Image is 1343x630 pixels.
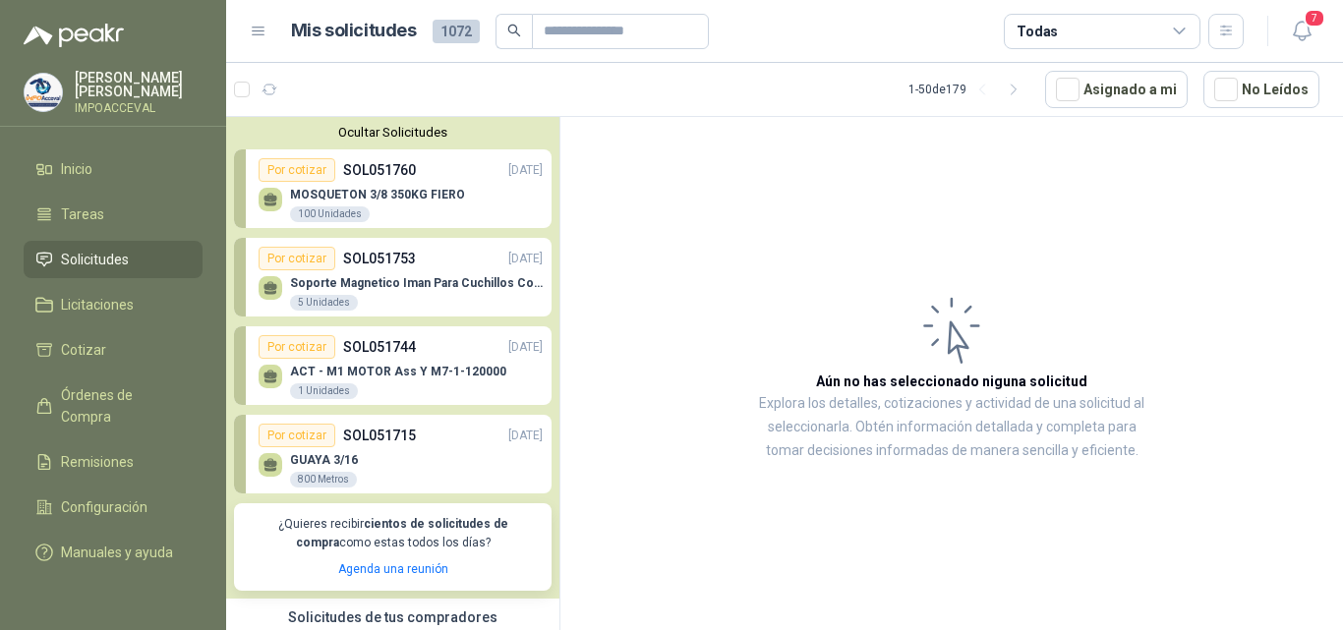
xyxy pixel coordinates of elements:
[343,425,416,446] p: SOL051715
[226,117,559,599] div: Ocultar SolicitudesPor cotizarSOL051760[DATE] MOSQUETON 3/8 350KG FIERO100 UnidadesPor cotizarSOL...
[290,472,357,487] div: 800 Metros
[816,371,1087,392] h3: Aún no has seleccionado niguna solicitud
[1045,71,1188,108] button: Asignado a mi
[61,451,134,473] span: Remisiones
[433,20,480,43] span: 1072
[234,238,552,316] a: Por cotizarSOL051753[DATE] Soporte Magnetico Iman Para Cuchillos Cocina 37.5 Cm De Lujo5 Unidades
[343,159,416,181] p: SOL051760
[290,453,358,467] p: GUAYA 3/16
[1017,21,1058,42] div: Todas
[508,338,543,357] p: [DATE]
[61,203,104,225] span: Tareas
[1284,14,1319,49] button: 7
[24,443,203,481] a: Remisiones
[291,17,417,45] h1: Mis solicitudes
[234,415,552,493] a: Por cotizarSOL051715[DATE] GUAYA 3/16800 Metros
[908,74,1029,105] div: 1 - 50 de 179
[1304,9,1325,28] span: 7
[61,496,147,518] span: Configuración
[61,249,129,270] span: Solicitudes
[61,158,92,180] span: Inicio
[24,24,124,47] img: Logo peakr
[24,331,203,369] a: Cotizar
[25,74,62,111] img: Company Logo
[24,376,203,435] a: Órdenes de Compra
[259,158,335,182] div: Por cotizar
[24,196,203,233] a: Tareas
[61,542,173,563] span: Manuales y ayuda
[24,534,203,571] a: Manuales y ayuda
[259,247,335,270] div: Por cotizar
[75,71,203,98] p: [PERSON_NAME] [PERSON_NAME]
[24,150,203,188] a: Inicio
[290,295,358,311] div: 5 Unidades
[290,188,465,201] p: MOSQUETON 3/8 350KG FIERO
[234,149,552,228] a: Por cotizarSOL051760[DATE] MOSQUETON 3/8 350KG FIERO100 Unidades
[290,383,358,399] div: 1 Unidades
[24,286,203,323] a: Licitaciones
[24,488,203,526] a: Configuración
[290,276,543,290] p: Soporte Magnetico Iman Para Cuchillos Cocina 37.5 Cm De Lujo
[61,294,134,315] span: Licitaciones
[259,424,335,447] div: Por cotizar
[61,384,184,428] span: Órdenes de Compra
[290,206,370,222] div: 100 Unidades
[508,250,543,268] p: [DATE]
[508,427,543,445] p: [DATE]
[24,241,203,278] a: Solicitudes
[246,515,540,552] p: ¿Quieres recibir como estas todos los días?
[508,161,543,180] p: [DATE]
[338,562,448,576] a: Agenda una reunión
[1203,71,1319,108] button: No Leídos
[757,392,1146,463] p: Explora los detalles, cotizaciones y actividad de una solicitud al seleccionarla. Obtén informaci...
[75,102,203,114] p: IMPOACCEVAL
[61,339,106,361] span: Cotizar
[343,336,416,358] p: SOL051744
[290,365,506,378] p: ACT - M1 MOTOR Ass Y M7-1-120000
[234,125,552,140] button: Ocultar Solicitudes
[507,24,521,37] span: search
[234,326,552,405] a: Por cotizarSOL051744[DATE] ACT - M1 MOTOR Ass Y M7-1-1200001 Unidades
[296,517,508,549] b: cientos de solicitudes de compra
[259,335,335,359] div: Por cotizar
[343,248,416,269] p: SOL051753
